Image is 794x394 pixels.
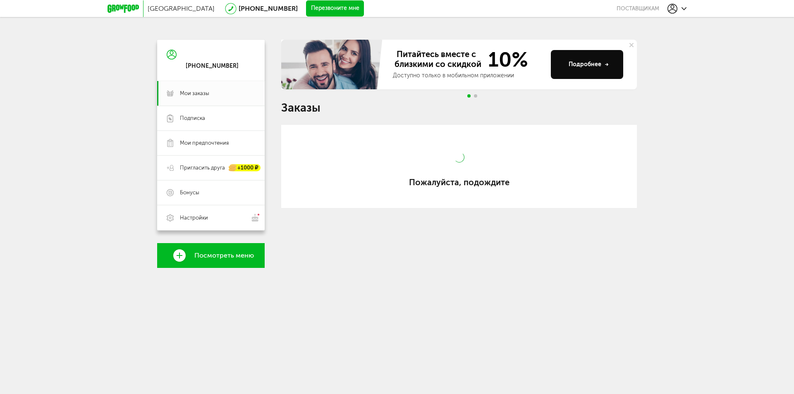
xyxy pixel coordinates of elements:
[239,5,298,12] a: [PHONE_NUMBER]
[157,243,265,268] a: Посмотреть меню
[157,180,265,205] a: Бонусы
[281,177,637,187] div: Пожалуйста, подождите
[306,0,364,17] button: Перезвоните мне
[157,155,265,180] a: Пригласить друга +1000 ₽
[148,5,215,12] span: [GEOGRAPHIC_DATA]
[180,90,209,97] span: Мои заказы
[180,189,199,196] span: Бонусы
[281,40,385,89] img: family-banner.579af9d.jpg
[569,60,609,69] div: Подробнее
[157,131,265,155] a: Мои предпочтения
[180,164,225,172] span: Пригласить друга
[157,205,265,230] a: Настройки
[186,62,239,70] div: [PHONE_NUMBER]
[281,103,637,113] h1: Заказы
[157,106,265,131] a: Подписка
[393,49,483,70] span: Питайтесь вместе с близкими со скидкой
[229,165,261,172] div: +1000 ₽
[180,139,229,147] span: Мои предпочтения
[180,115,205,122] span: Подписка
[551,50,623,79] button: Подробнее
[157,81,265,106] a: Мои заказы
[467,94,471,98] span: Go to slide 1
[474,94,477,98] span: Go to slide 2
[483,49,528,70] span: 10%
[180,214,208,222] span: Настройки
[194,252,254,259] span: Посмотреть меню
[393,72,544,80] div: Доступно только в мобильном приложении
